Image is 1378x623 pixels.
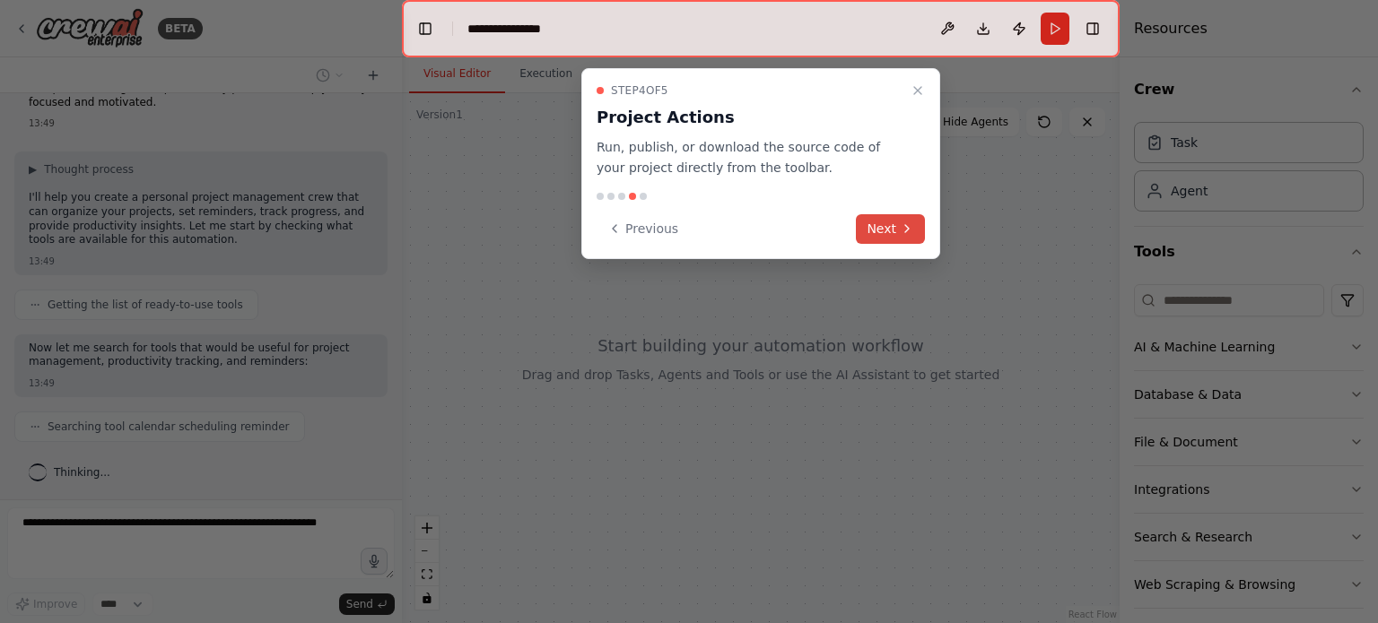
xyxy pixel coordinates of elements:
[856,214,925,244] button: Next
[413,16,438,41] button: Hide left sidebar
[907,80,929,101] button: Close walkthrough
[597,137,903,178] p: Run, publish, or download the source code of your project directly from the toolbar.
[611,83,668,98] span: Step 4 of 5
[597,214,689,244] button: Previous
[597,105,903,130] h3: Project Actions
